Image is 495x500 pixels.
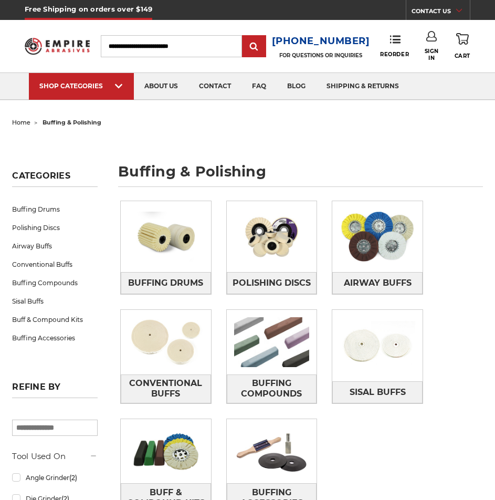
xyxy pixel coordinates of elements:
img: Conventional Buffs [121,310,211,374]
input: Submit [244,36,265,57]
a: shipping & returns [316,73,409,100]
h5: Tool Used On [12,450,97,463]
h5: Refine by [12,382,97,398]
a: Buffing Compounds [12,274,97,292]
span: Airway Buffs [344,274,412,292]
a: Airway Buffs [12,237,97,255]
a: Buffing Compounds [227,374,317,403]
a: Buffing Drums [12,200,97,218]
a: Conventional Buffs [12,255,97,274]
span: buffing & polishing [43,119,101,126]
a: Buffing Accessories [12,329,97,347]
img: Airway Buffs [332,204,423,268]
img: Polishing Discs [227,204,317,268]
img: Buffing Compounds [227,310,317,374]
a: Polishing Discs [227,272,317,294]
a: Airway Buffs [332,272,423,294]
h5: Categories [12,171,97,187]
a: Cart [455,31,470,61]
a: home [12,119,30,126]
a: [PHONE_NUMBER] [272,34,370,49]
span: Buffing Drums [128,274,203,292]
span: Cart [455,53,470,59]
span: Reorder [380,51,409,58]
a: Polishing Discs [12,218,97,237]
img: Buffing Accessories [227,419,317,483]
span: Sign In [423,48,440,61]
img: Empire Abrasives [25,34,90,59]
img: Buff & Compound Kits [121,419,211,483]
a: faq [241,73,277,100]
div: SHOP CATEGORIES [39,82,123,90]
a: contact [188,73,241,100]
span: (2) [69,474,77,482]
img: Sisal Buffs [332,314,423,378]
a: Sisal Buffs [12,292,97,310]
a: Angle Grinder [12,468,97,487]
img: Buffing Drums [121,204,211,268]
a: about us [134,73,188,100]
a: Reorder [380,35,409,57]
span: Buffing Compounds [227,374,317,403]
span: Polishing Discs [233,274,311,292]
a: Buffing Drums [121,272,211,294]
a: Buff & Compound Kits [12,310,97,329]
a: blog [277,73,316,100]
a: Sisal Buffs [332,381,423,403]
span: Conventional Buffs [121,374,210,403]
p: FOR QUESTIONS OR INQUIRIES [272,52,370,59]
a: Conventional Buffs [121,374,211,403]
span: Sisal Buffs [350,383,406,401]
h1: buffing & polishing [118,164,483,187]
a: CONTACT US [412,5,470,20]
